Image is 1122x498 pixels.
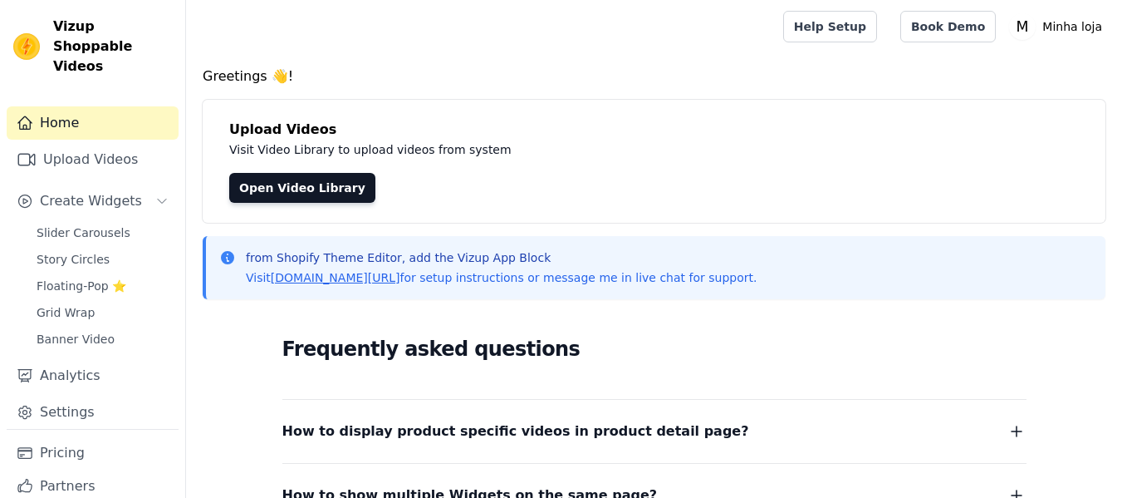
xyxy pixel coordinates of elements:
a: Pricing [7,436,179,470]
button: M Minha loja [1009,12,1109,42]
a: Help Setup [783,11,877,42]
a: Upload Videos [7,143,179,176]
span: Slider Carousels [37,224,130,241]
img: Vizup [13,33,40,60]
h4: Greetings 👋! [203,67,1105,86]
p: from Shopify Theme Editor, add the Vizup App Block [246,249,757,266]
button: Create Widgets [7,185,179,218]
a: Settings [7,396,179,429]
a: Home [7,106,179,140]
a: Floating-Pop ⭐ [27,274,179,298]
span: Banner Video [37,331,115,348]
span: Story Circles [37,251,110,268]
button: How to display product specific videos in product detail page? [282,420,1026,443]
a: [DOMAIN_NAME][URL] [271,271,400,284]
a: Banner Video [27,328,179,351]
a: Open Video Library [229,173,375,203]
p: Minha loja [1036,12,1109,42]
p: Visit Video Library to upload videos from system [229,140,973,160]
a: Analytics [7,359,179,392]
p: Visit for setup instructions or message me in live chat for support. [246,269,757,286]
h4: Upload Videos [229,120,1079,140]
a: Grid Wrap [27,301,179,324]
a: Slider Carousels [27,221,179,244]
span: Grid Wrap [37,304,95,321]
text: M [1017,18,1029,35]
span: How to display product specific videos in product detail page? [282,420,749,443]
a: Story Circles [27,248,179,271]
a: Book Demo [900,11,996,42]
h2: Frequently asked questions [282,333,1026,366]
span: Floating-Pop ⭐ [37,278,126,294]
span: Vizup Shoppable Videos [53,17,172,76]
span: Create Widgets [40,191,142,211]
